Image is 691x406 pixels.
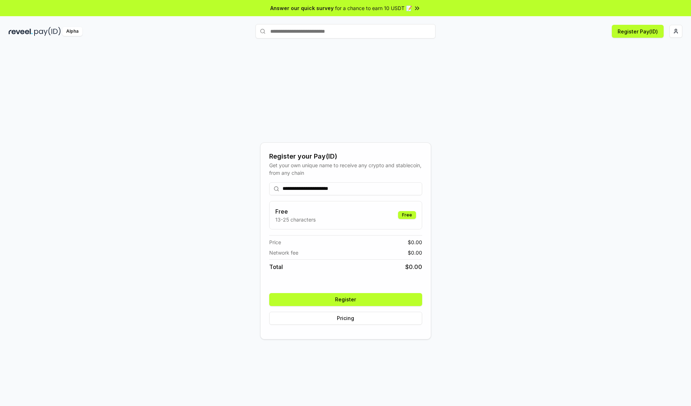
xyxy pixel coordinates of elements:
[275,216,316,223] p: 13-25 characters
[269,312,422,325] button: Pricing
[269,151,422,161] div: Register your Pay(ID)
[269,238,281,246] span: Price
[62,27,82,36] div: Alpha
[269,263,283,271] span: Total
[408,238,422,246] span: $ 0.00
[405,263,422,271] span: $ 0.00
[270,4,334,12] span: Answer our quick survey
[612,25,664,38] button: Register Pay(ID)
[269,249,298,256] span: Network fee
[275,207,316,216] h3: Free
[269,161,422,177] div: Get your own unique name to receive any crypto and stablecoin, from any chain
[269,293,422,306] button: Register
[398,211,416,219] div: Free
[9,27,33,36] img: reveel_dark
[408,249,422,256] span: $ 0.00
[34,27,61,36] img: pay_id
[335,4,412,12] span: for a chance to earn 10 USDT 📝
